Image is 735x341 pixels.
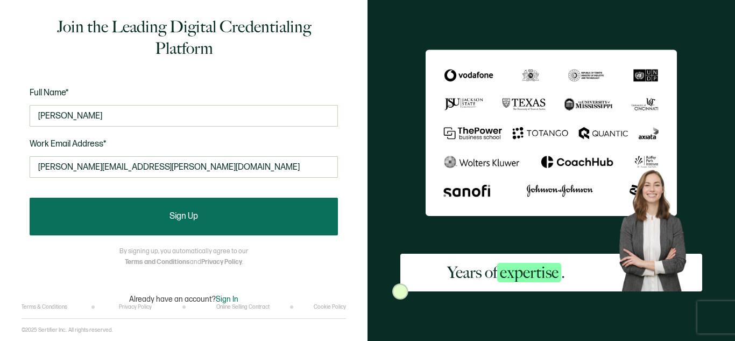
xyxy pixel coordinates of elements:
[30,198,338,235] button: Sign Up
[30,16,338,59] h1: Join the Leading Digital Credentialing Platform
[497,263,561,282] span: expertise
[216,295,238,304] span: Sign In
[125,258,190,266] a: Terms and Conditions
[216,304,270,310] a: Online Selling Contract
[22,327,113,333] p: ©2025 Sertifier Inc.. All rights reserved.
[30,88,69,98] span: Full Name*
[169,212,198,221] span: Sign Up
[447,262,565,283] h2: Years of .
[612,164,702,291] img: Sertifier Signup - Years of <span class="strong-h">expertise</span>. Hero
[201,258,242,266] a: Privacy Policy
[314,304,346,310] a: Cookie Policy
[30,156,338,178] input: Enter your work email address
[119,246,248,268] p: By signing up, you automatically agree to our and .
[30,139,107,149] span: Work Email Address*
[129,295,238,304] p: Already have an account?
[426,50,677,215] img: Sertifier Signup - Years of <span class="strong-h">expertise</span>.
[392,283,408,300] img: Sertifier Signup
[30,105,338,127] input: Jane Doe
[119,304,152,310] a: Privacy Policy
[22,304,67,310] a: Terms & Conditions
